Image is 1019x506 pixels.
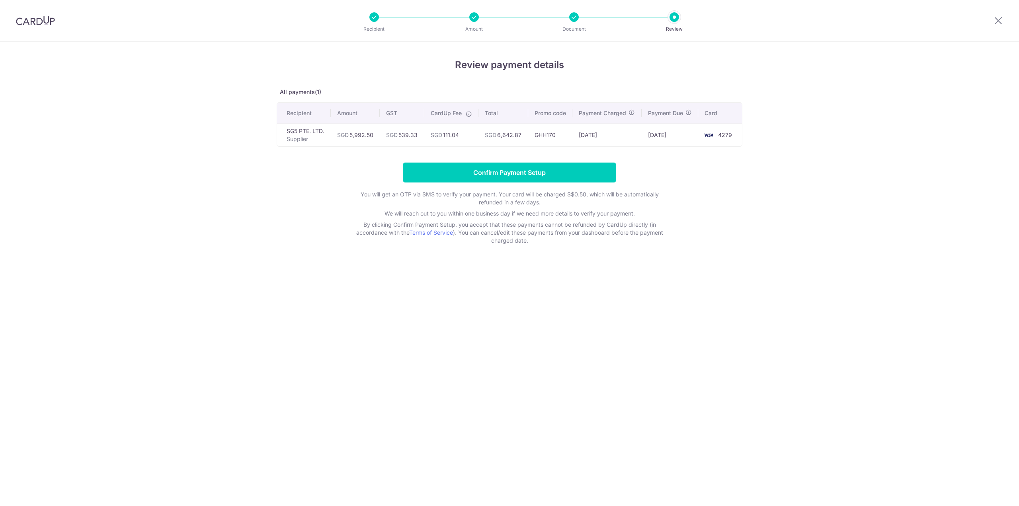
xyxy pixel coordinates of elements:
[380,103,424,124] th: GST
[287,135,324,143] p: Supplier
[277,58,742,72] h4: Review payment details
[350,221,669,245] p: By clicking Confirm Payment Setup, you accept that these payments cannot be refunded by CardUp di...
[545,25,603,33] p: Document
[431,131,442,138] span: SGD
[968,482,1011,502] iframe: Opens a widget where you can find more information
[698,103,742,124] th: Card
[528,124,572,146] td: GHH170
[485,131,496,138] span: SGD
[277,88,742,96] p: All payments(1)
[642,124,699,146] td: [DATE]
[424,124,479,146] td: 111.04
[528,103,572,124] th: Promo code
[277,103,331,124] th: Recipient
[478,124,528,146] td: 6,642.87
[331,124,380,146] td: 5,992.50
[701,130,716,140] img: <span class="translation_missing" title="translation missing: en.account_steps.new_confirm_form.b...
[718,131,732,138] span: 4279
[380,124,424,146] td: 539.33
[345,25,404,33] p: Recipient
[645,25,704,33] p: Review
[445,25,504,33] p: Amount
[648,109,683,117] span: Payment Due
[409,229,453,236] a: Terms of Service
[579,109,626,117] span: Payment Charged
[16,16,55,25] img: CardUp
[331,103,380,124] th: Amount
[350,210,669,218] p: We will reach out to you within one business day if we need more details to verify your payment.
[572,124,642,146] td: [DATE]
[431,109,462,117] span: CardUp Fee
[350,190,669,206] p: You will get an OTP via SMS to verify your payment. Your card will be charged S$0.50, which will ...
[386,131,398,138] span: SGD
[403,163,616,182] input: Confirm Payment Setup
[478,103,528,124] th: Total
[277,124,331,146] td: SG5 PTE. LTD.
[337,131,349,138] span: SGD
